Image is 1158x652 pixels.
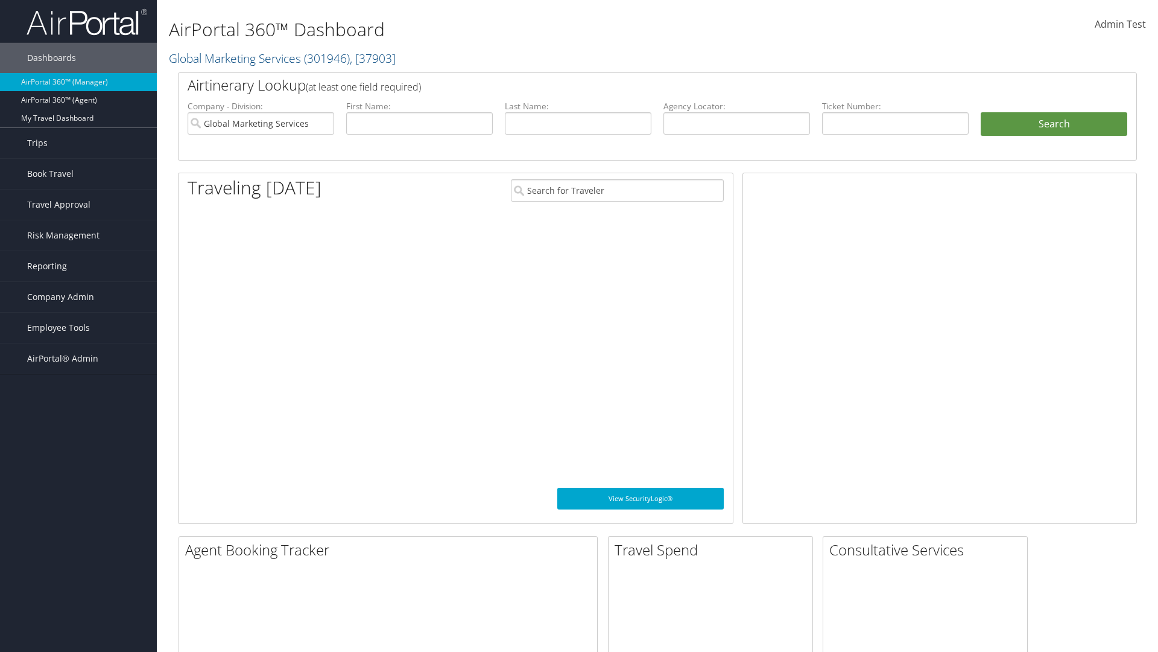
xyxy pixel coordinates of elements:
[185,540,597,560] h2: Agent Booking Tracker
[829,540,1027,560] h2: Consultative Services
[306,80,421,94] span: (at least one field required)
[27,344,98,374] span: AirPortal® Admin
[27,128,48,158] span: Trips
[169,17,820,42] h1: AirPortal 360™ Dashboard
[27,220,100,251] span: Risk Management
[27,43,76,73] span: Dashboards
[511,179,724,202] input: Search for Traveler
[663,100,810,112] label: Agency Locator:
[27,251,67,281] span: Reporting
[1095,6,1146,43] a: Admin Test
[169,50,396,66] a: Global Marketing Services
[505,100,651,112] label: Last Name:
[557,488,724,510] a: View SecurityLogic®
[188,100,334,112] label: Company - Division:
[1095,18,1146,31] span: Admin Test
[822,100,969,112] label: Ticket Number:
[27,190,90,220] span: Travel Approval
[350,50,396,66] span: , [ 37903 ]
[615,540,812,560] h2: Travel Spend
[346,100,493,112] label: First Name:
[27,8,147,36] img: airportal-logo.png
[27,159,74,189] span: Book Travel
[188,175,321,200] h1: Traveling [DATE]
[27,313,90,343] span: Employee Tools
[27,282,94,312] span: Company Admin
[304,50,350,66] span: ( 301946 )
[981,112,1127,136] button: Search
[188,75,1048,95] h2: Airtinerary Lookup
